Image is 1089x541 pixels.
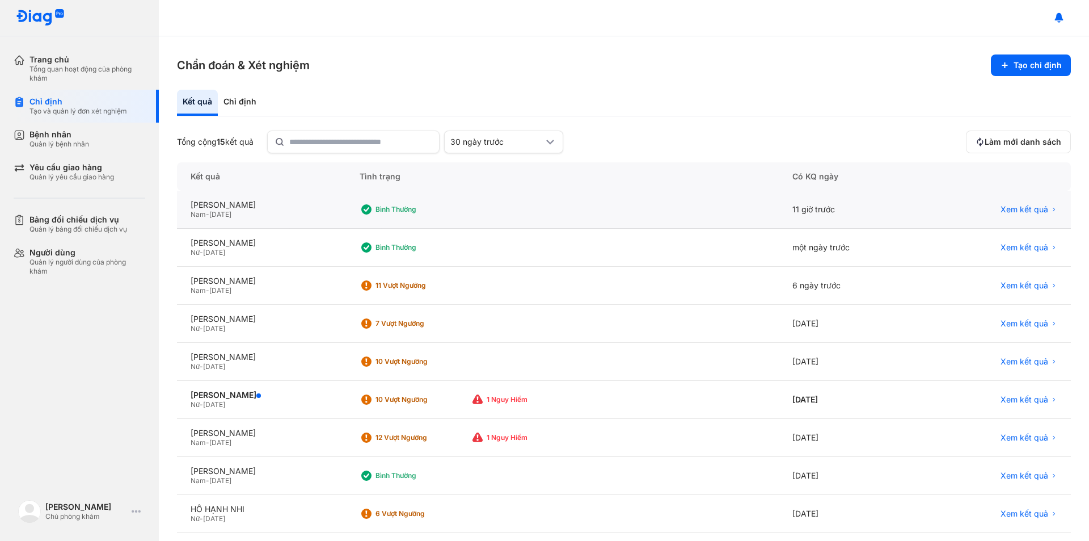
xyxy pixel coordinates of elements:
[200,248,203,257] span: -
[203,248,225,257] span: [DATE]
[779,267,925,305] div: 6 ngày trước
[1001,357,1048,367] span: Xem kết quả
[200,362,203,371] span: -
[200,514,203,523] span: -
[991,54,1071,76] button: Tạo chỉ định
[1001,204,1048,215] span: Xem kết quả
[29,248,145,258] div: Người dùng
[487,433,577,442] div: 1 Nguy hiểm
[29,129,89,140] div: Bệnh nhân
[177,90,218,116] div: Kết quả
[1001,471,1048,481] span: Xem kết quả
[779,343,925,381] div: [DATE]
[779,191,925,229] div: 11 giờ trước
[346,162,779,191] div: Tình trạng
[191,200,332,210] div: [PERSON_NAME]
[191,324,200,333] span: Nữ
[966,131,1071,153] button: Làm mới danh sách
[177,137,254,147] div: Tổng cộng kết quả
[779,162,925,191] div: Có KQ ngày
[375,509,466,518] div: 6 Vượt ngưỡng
[177,57,310,73] h3: Chẩn đoán & Xét nghiệm
[29,54,145,65] div: Trang chủ
[29,162,114,173] div: Yêu cầu giao hàng
[203,514,225,523] span: [DATE]
[203,400,225,409] span: [DATE]
[209,210,231,219] span: [DATE]
[29,65,145,83] div: Tổng quan hoạt động của phòng khám
[29,225,127,234] div: Quản lý bảng đối chiếu dịch vụ
[1001,318,1048,329] span: Xem kết quả
[45,502,127,512] div: [PERSON_NAME]
[779,495,925,533] div: [DATE]
[779,457,925,495] div: [DATE]
[29,97,127,107] div: Chỉ định
[375,319,466,328] div: 7 Vượt ngưỡng
[191,504,332,514] div: HỒ HẠNH NHI
[206,210,209,219] span: -
[1001,242,1048,253] span: Xem kết quả
[191,400,200,409] span: Nữ
[16,9,65,27] img: logo
[1001,509,1048,519] span: Xem kết quả
[191,390,332,400] div: [PERSON_NAME]
[200,400,203,409] span: -
[450,137,543,147] div: 30 ngày trước
[177,162,346,191] div: Kết quả
[29,107,127,116] div: Tạo và quản lý đơn xét nghiệm
[985,137,1061,147] span: Làm mới danh sách
[375,471,466,480] div: Bình thường
[29,140,89,149] div: Quản lý bệnh nhân
[191,238,332,248] div: [PERSON_NAME]
[191,514,200,523] span: Nữ
[779,381,925,419] div: [DATE]
[375,433,466,442] div: 12 Vượt ngưỡng
[779,419,925,457] div: [DATE]
[1001,433,1048,443] span: Xem kết quả
[191,362,200,371] span: Nữ
[218,90,262,116] div: Chỉ định
[191,248,200,257] span: Nữ
[29,173,114,182] div: Quản lý yêu cầu giao hàng
[203,324,225,333] span: [DATE]
[209,476,231,485] span: [DATE]
[375,205,466,214] div: Bình thường
[191,286,206,295] span: Nam
[191,476,206,485] span: Nam
[191,314,332,324] div: [PERSON_NAME]
[487,395,577,404] div: 1 Nguy hiểm
[191,428,332,438] div: [PERSON_NAME]
[29,258,145,276] div: Quản lý người dùng của phòng khám
[209,438,231,447] span: [DATE]
[191,466,332,476] div: [PERSON_NAME]
[375,357,466,366] div: 10 Vượt ngưỡng
[217,137,225,146] span: 15
[18,500,41,523] img: logo
[779,229,925,267] div: một ngày trước
[29,215,127,225] div: Bảng đối chiếu dịch vụ
[375,243,466,252] div: Bình thường
[206,438,209,447] span: -
[191,210,206,219] span: Nam
[206,286,209,295] span: -
[191,438,206,447] span: Nam
[375,281,466,290] div: 11 Vượt ngưỡng
[1001,395,1048,405] span: Xem kết quả
[209,286,231,295] span: [DATE]
[206,476,209,485] span: -
[191,352,332,362] div: [PERSON_NAME]
[779,305,925,343] div: [DATE]
[203,362,225,371] span: [DATE]
[1001,280,1048,291] span: Xem kết quả
[375,395,466,404] div: 10 Vượt ngưỡng
[45,512,127,521] div: Chủ phòng khám
[191,276,332,286] div: [PERSON_NAME]
[200,324,203,333] span: -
